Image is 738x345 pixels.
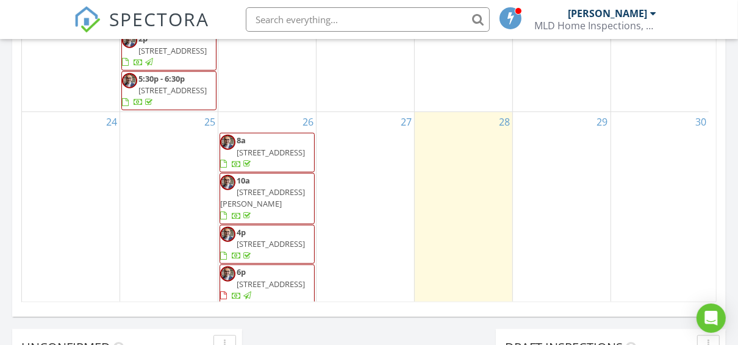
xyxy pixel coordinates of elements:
[122,33,207,67] a: 2p [STREET_ADDRESS]
[496,112,512,132] a: Go to August 28, 2025
[237,147,305,158] span: [STREET_ADDRESS]
[22,112,120,305] td: Go to August 24, 2025
[414,112,512,305] td: Go to August 28, 2025
[534,20,656,32] div: MLD Home Inspections, LLC
[138,73,185,84] span: 5:30p - 6:30p
[220,227,235,242] img: spectora_propic.jpg
[220,266,235,282] img: spectora_propic.jpg
[237,227,246,238] span: 4p
[122,73,207,107] a: 5:30p - 6:30p [STREET_ADDRESS]
[300,112,316,132] a: Go to August 26, 2025
[317,112,415,305] td: Go to August 27, 2025
[568,7,647,20] div: [PERSON_NAME]
[120,112,218,305] td: Go to August 25, 2025
[237,135,246,146] span: 8a
[220,265,315,304] a: 6p [STREET_ADDRESS]
[74,16,209,42] a: SPECTORA
[220,135,305,169] a: 8a [STREET_ADDRESS]
[220,266,305,301] a: 6p [STREET_ADDRESS]
[220,175,305,221] a: 10a [STREET_ADDRESS][PERSON_NAME]
[220,175,235,190] img: spectora_propic.jpg
[74,6,101,33] img: The Best Home Inspection Software - Spectora
[109,6,209,32] span: SPECTORA
[237,175,250,186] span: 10a
[237,238,305,249] span: [STREET_ADDRESS]
[398,112,414,132] a: Go to August 27, 2025
[121,71,217,111] a: 5:30p - 6:30p [STREET_ADDRESS]
[104,112,120,132] a: Go to August 24, 2025
[246,7,490,32] input: Search everything...
[693,112,709,132] a: Go to August 30, 2025
[220,173,315,224] a: 10a [STREET_ADDRESS][PERSON_NAME]
[220,135,235,150] img: spectora_propic.jpg
[611,112,709,305] td: Go to August 30, 2025
[697,304,726,333] div: Open Intercom Messenger
[220,227,305,261] a: 4p [STREET_ADDRESS]
[220,187,305,209] span: [STREET_ADDRESS][PERSON_NAME]
[138,45,207,56] span: [STREET_ADDRESS]
[237,266,246,277] span: 6p
[220,133,315,172] a: 8a [STREET_ADDRESS]
[122,73,137,88] img: spectora_propic.jpg
[220,225,315,265] a: 4p [STREET_ADDRESS]
[121,31,217,71] a: 2p [STREET_ADDRESS]
[218,112,317,305] td: Go to August 26, 2025
[595,112,611,132] a: Go to August 29, 2025
[202,112,218,132] a: Go to August 25, 2025
[138,85,207,96] span: [STREET_ADDRESS]
[512,112,611,305] td: Go to August 29, 2025
[237,279,305,290] span: [STREET_ADDRESS]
